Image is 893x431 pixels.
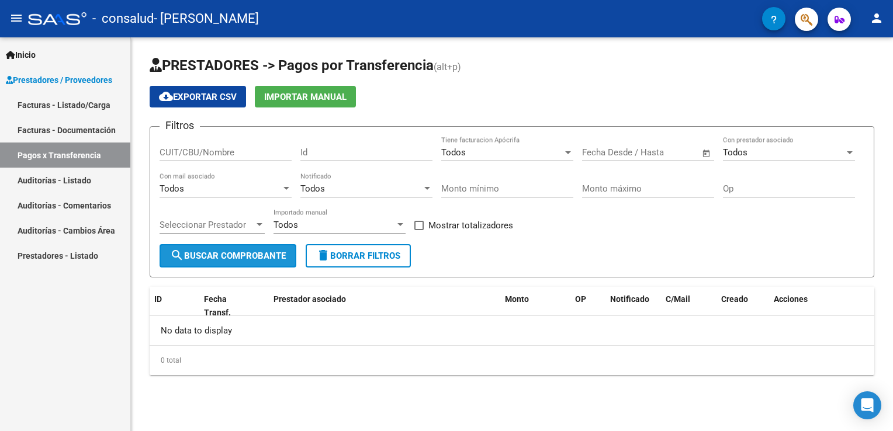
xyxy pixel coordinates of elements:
[269,287,500,325] datatable-header-cell: Prestador asociado
[6,74,112,86] span: Prestadores / Proveedores
[92,6,154,32] span: - consalud
[441,147,466,158] span: Todos
[316,251,400,261] span: Borrar Filtros
[870,11,884,25] mat-icon: person
[160,220,254,230] span: Seleccionar Prestador
[154,294,162,304] span: ID
[6,48,36,61] span: Inicio
[575,294,586,304] span: OP
[721,294,748,304] span: Creado
[700,147,714,160] button: Open calendar
[582,147,629,158] input: Fecha inicio
[605,287,661,325] datatable-header-cell: Notificado
[717,287,769,325] datatable-header-cell: Creado
[160,183,184,194] span: Todos
[170,251,286,261] span: Buscar Comprobante
[160,117,200,134] h3: Filtros
[640,147,697,158] input: Fecha fin
[154,6,259,32] span: - [PERSON_NAME]
[853,391,881,419] div: Open Intercom Messenger
[159,89,173,103] mat-icon: cloud_download
[274,294,346,304] span: Prestador asociado
[316,248,330,262] mat-icon: delete
[774,294,808,304] span: Acciones
[170,248,184,262] mat-icon: search
[264,92,347,102] span: Importar Manual
[199,287,252,325] datatable-header-cell: Fecha Transf.
[428,218,513,232] span: Mostrar totalizadores
[9,11,23,25] mat-icon: menu
[300,183,325,194] span: Todos
[160,244,296,267] button: Buscar Comprobante
[150,86,246,107] button: Exportar CSV
[661,287,717,325] datatable-header-cell: C/Mail
[159,92,237,102] span: Exportar CSV
[505,294,529,304] span: Monto
[434,61,461,72] span: (alt+p)
[150,287,199,325] datatable-header-cell: ID
[306,244,411,267] button: Borrar Filtros
[255,86,356,107] button: Importar Manual
[666,294,690,304] span: C/Mail
[150,316,874,345] div: No data to display
[204,294,231,317] span: Fecha Transf.
[150,346,874,375] div: 0 total
[500,287,570,325] datatable-header-cell: Monto
[570,287,605,325] datatable-header-cell: OP
[723,147,747,158] span: Todos
[274,220,298,230] span: Todos
[769,287,874,325] datatable-header-cell: Acciones
[150,57,434,74] span: PRESTADORES -> Pagos por Transferencia
[610,294,649,304] span: Notificado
